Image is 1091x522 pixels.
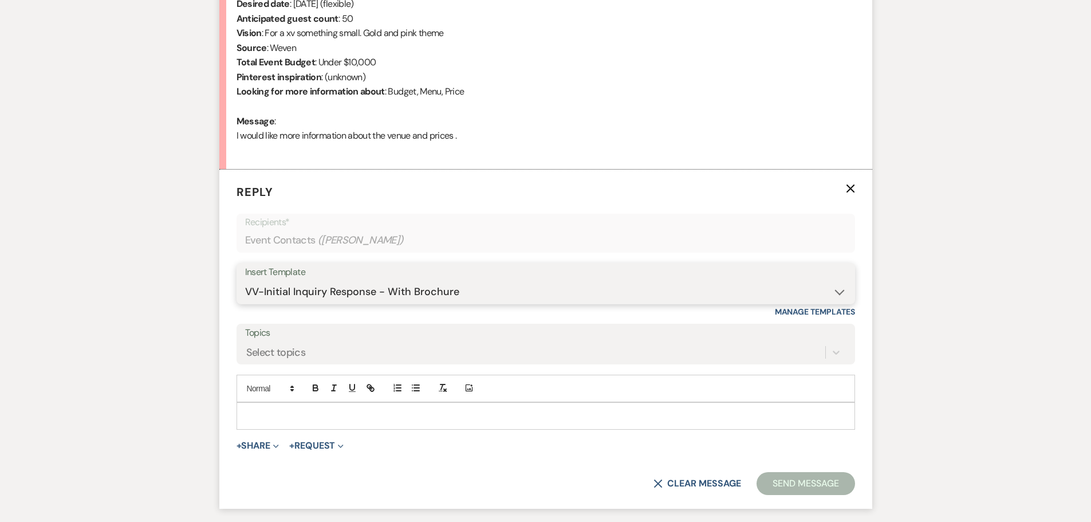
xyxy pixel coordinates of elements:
span: + [289,441,294,450]
div: Event Contacts [245,229,846,252]
span: Reply [237,185,273,199]
b: Source [237,42,267,54]
div: Select topics [246,344,306,360]
div: Insert Template [245,264,846,281]
b: Total Event Budget [237,56,315,68]
p: Recipients* [245,215,846,230]
label: Topics [245,325,846,342]
span: + [237,441,242,450]
b: Anticipated guest count [237,13,338,25]
a: Manage Templates [775,307,855,317]
b: Pinterest inspiration [237,71,322,83]
button: Share [237,441,279,450]
button: Clear message [653,479,741,488]
b: Looking for more information about [237,85,385,97]
b: Message [237,115,275,127]
button: Request [289,441,344,450]
button: Send Message [757,472,854,495]
b: Vision [237,27,262,39]
span: ( [PERSON_NAME] ) [318,233,404,248]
